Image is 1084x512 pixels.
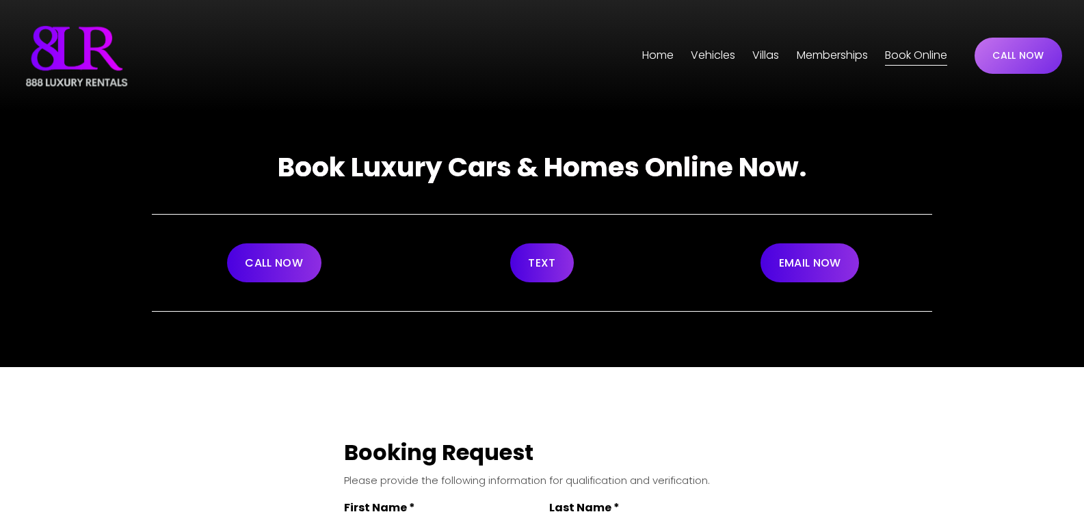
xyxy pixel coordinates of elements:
span: Vehicles [691,46,735,66]
a: CALL NOW [975,38,1063,74]
a: Book Online [885,45,947,67]
a: folder dropdown [752,45,779,67]
a: TEXT [510,243,574,282]
a: CALL NOW [227,243,321,282]
a: folder dropdown [691,45,735,67]
div: Booking Request [344,438,741,467]
img: Luxury Car &amp; Home Rentals For Every Occasion [22,22,131,90]
a: EMAIL NOW [761,243,859,282]
span: Villas [752,46,779,66]
strong: Book Luxury Cars & Homes Online Now. [278,148,807,186]
a: Memberships [797,45,868,67]
div: Please provide the following information for qualification and verification. [344,473,741,487]
a: Home [642,45,674,67]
